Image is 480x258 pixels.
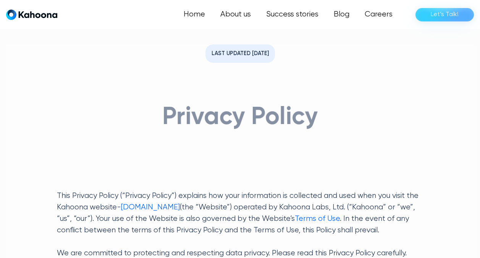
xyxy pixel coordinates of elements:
[176,7,213,22] a: Home
[259,7,326,22] a: Success stories
[6,9,57,20] a: home
[431,8,459,21] div: Let’s Talk!
[213,7,259,22] a: About us
[357,7,400,22] a: Careers
[326,7,357,22] a: Blog
[295,215,340,223] a: Terms of Use
[415,8,474,21] a: Let’s Talk!
[162,104,318,131] h1: Privacy Policy
[212,47,269,60] div: Last updated [DATE]
[121,203,180,211] a: [DOMAIN_NAME]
